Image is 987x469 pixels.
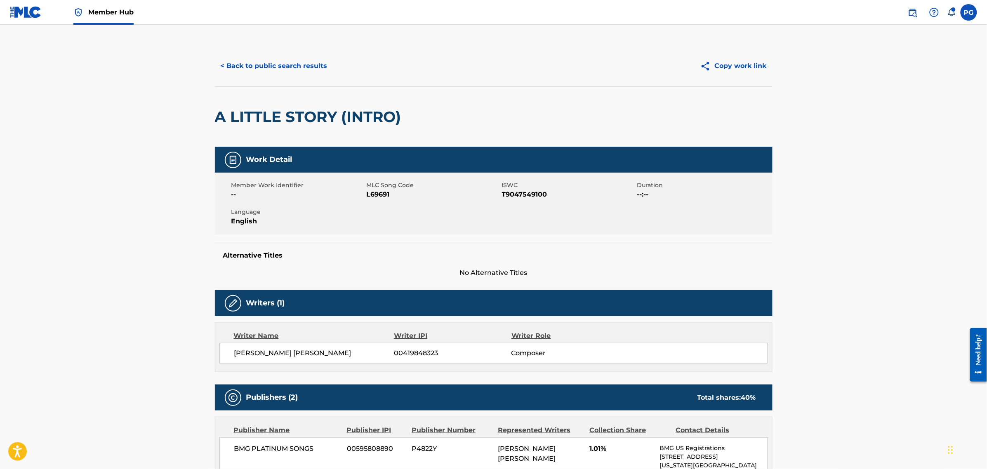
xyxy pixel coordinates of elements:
span: 40 % [741,394,756,401]
img: MLC Logo [10,6,42,18]
span: Language [231,208,365,216]
div: Publisher Name [234,425,341,435]
span: No Alternative Titles [215,268,773,278]
img: Publishers [228,393,238,403]
img: Work Detail [228,155,238,165]
img: Top Rightsholder [73,7,83,17]
div: Drag [948,438,953,462]
span: Member Work Identifier [231,181,365,190]
span: T9047549100 [502,190,635,199]
span: English [231,216,365,226]
button: < Back to public search results [215,56,333,76]
iframe: Chat Widget [946,429,987,469]
div: Represented Writers [498,425,583,435]
span: [PERSON_NAME] [PERSON_NAME] [234,348,394,358]
img: search [908,7,918,17]
img: Copy work link [700,61,715,71]
span: -- [231,190,365,199]
h2: A LITTLE STORY (INTRO) [215,108,405,126]
span: Member Hub [88,7,134,17]
span: 00419848323 [394,348,511,358]
h5: Writers (1) [246,298,285,308]
span: --:-- [637,190,770,199]
div: Contact Details [676,425,756,435]
img: help [929,7,939,17]
span: L69691 [367,190,500,199]
img: Writers [228,298,238,308]
h5: Work Detail [246,155,292,164]
div: User Menu [961,4,977,21]
div: Writer Name [234,331,394,341]
div: Publisher IPI [347,425,405,435]
div: Total shares: [697,393,756,403]
div: Publisher Number [412,425,492,435]
span: 00595808890 [347,444,405,454]
iframe: Resource Center [964,322,987,388]
h5: Alternative Titles [223,251,764,260]
span: Duration [637,181,770,190]
span: 1.01% [589,444,653,454]
span: [PERSON_NAME] [PERSON_NAME] [498,445,556,462]
div: Collection Share [589,425,669,435]
p: BMG US Registrations [660,444,767,453]
div: Notifications [947,8,956,16]
span: MLC Song Code [367,181,500,190]
span: Composer [511,348,618,358]
a: Public Search [905,4,921,21]
div: Writer IPI [394,331,511,341]
button: Copy work link [695,56,773,76]
span: BMG PLATINUM SONGS [234,444,341,454]
div: Help [926,4,942,21]
span: ISWC [502,181,635,190]
div: Writer Role [511,331,618,341]
span: P4822Y [412,444,492,454]
p: [STREET_ADDRESS] [660,453,767,461]
h5: Publishers (2) [246,393,298,402]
